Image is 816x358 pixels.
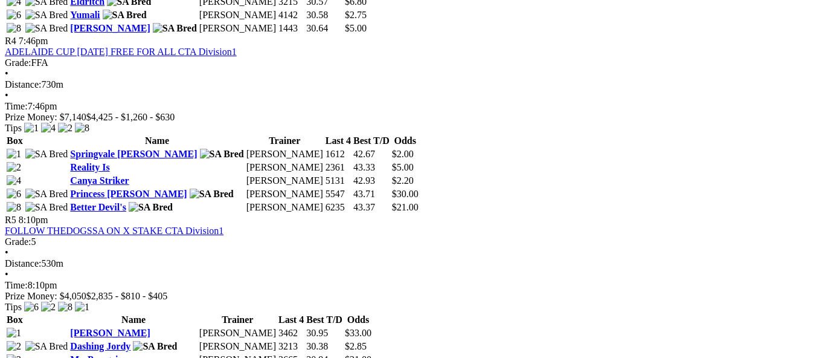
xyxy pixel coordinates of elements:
[5,247,8,258] span: •
[70,10,100,20] a: Yumali
[391,135,419,147] th: Odds
[25,202,68,213] img: SA Bred
[5,280,28,290] span: Time:
[199,22,277,34] td: [PERSON_NAME]
[246,161,324,174] td: [PERSON_NAME]
[345,10,367,20] span: $2.75
[70,162,109,172] a: Reality Is
[5,90,8,100] span: •
[353,175,390,187] td: 42.93
[5,291,811,302] div: Prize Money: $4,050
[70,341,130,351] a: Dashing Jordy
[306,327,343,339] td: 30.95
[25,149,68,160] img: SA Bred
[75,302,89,313] img: 1
[325,148,352,160] td: 1612
[246,188,324,200] td: [PERSON_NAME]
[246,175,324,187] td: [PERSON_NAME]
[41,123,56,134] img: 4
[353,201,390,213] td: 43.37
[306,9,343,21] td: 30.58
[7,149,21,160] img: 1
[5,47,237,57] a: ADELAIDE CUP [DATE] FREE FOR ALL CTA Division1
[278,22,304,34] td: 1443
[5,101,28,111] span: Time:
[24,302,39,313] img: 6
[353,148,390,160] td: 42.67
[25,189,68,200] img: SA Bred
[344,314,372,326] th: Odds
[246,135,324,147] th: Trainer
[70,175,129,186] a: Canya Striker
[86,291,168,301] span: $2,835 - $810 - $405
[5,302,22,312] span: Tips
[24,123,39,134] img: 1
[86,112,175,122] span: $4,425 - $1,260 - $630
[7,135,23,146] span: Box
[5,258,41,268] span: Distance:
[306,340,343,353] td: 30.38
[5,79,811,90] div: 730m
[199,9,277,21] td: [PERSON_NAME]
[200,149,244,160] img: SA Bred
[325,161,352,174] td: 2361
[278,327,304,339] td: 3462
[246,148,324,160] td: [PERSON_NAME]
[129,202,173,213] img: SA Bred
[5,236,811,247] div: 5
[325,135,352,147] th: Last 4
[5,57,811,68] div: FFA
[70,189,187,199] a: Princess [PERSON_NAME]
[70,202,126,212] a: Better Devil's
[25,341,68,352] img: SA Bred
[345,341,367,351] span: $2.85
[392,149,414,159] span: $2.00
[5,123,22,133] span: Tips
[58,123,72,134] img: 2
[7,23,21,34] img: 8
[306,22,343,34] td: 30.64
[345,328,371,338] span: $33.00
[7,314,23,325] span: Box
[7,202,21,213] img: 8
[5,68,8,79] span: •
[325,188,352,200] td: 5547
[325,201,352,213] td: 6235
[70,23,150,33] a: [PERSON_NAME]
[70,328,150,338] a: [PERSON_NAME]
[345,23,367,33] span: $5.00
[5,258,811,269] div: 530m
[69,135,244,147] th: Name
[5,215,16,225] span: R5
[41,302,56,313] img: 2
[5,101,811,112] div: 7:46pm
[133,341,177,352] img: SA Bred
[58,302,72,313] img: 8
[103,10,147,21] img: SA Bred
[199,327,277,339] td: [PERSON_NAME]
[5,280,811,291] div: 8:10pm
[69,314,198,326] th: Name
[5,112,811,123] div: Prize Money: $7,140
[7,175,21,186] img: 4
[392,189,419,199] span: $30.00
[19,215,48,225] span: 8:10pm
[7,341,21,352] img: 2
[199,340,277,353] td: [PERSON_NAME]
[278,9,304,21] td: 4142
[190,189,234,200] img: SA Bred
[392,202,419,212] span: $21.00
[353,188,390,200] td: 43.71
[5,269,8,279] span: •
[19,36,48,46] span: 7:46pm
[25,23,68,34] img: SA Bred
[153,23,197,34] img: SA Bred
[392,162,414,172] span: $5.00
[7,328,21,339] img: 1
[278,314,304,326] th: Last 4
[7,189,21,200] img: 6
[5,36,16,46] span: R4
[5,79,41,89] span: Distance:
[246,201,324,213] td: [PERSON_NAME]
[7,10,21,21] img: 6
